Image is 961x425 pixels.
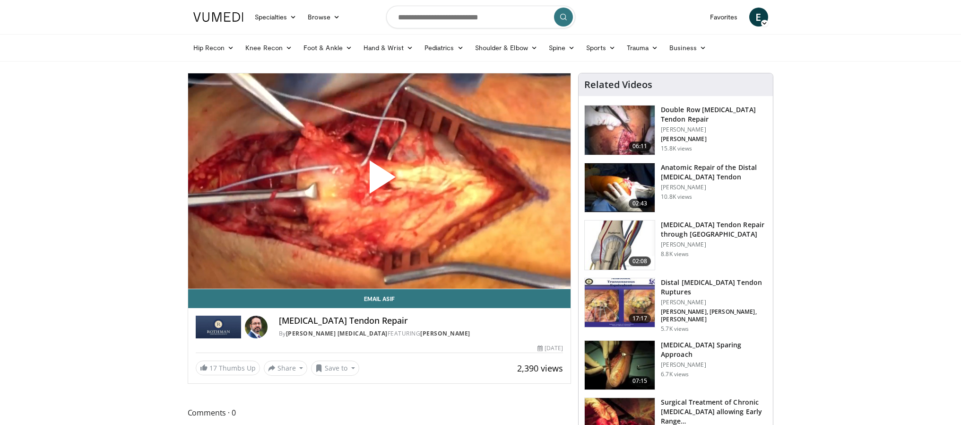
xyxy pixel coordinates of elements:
span: 02:43 [629,199,651,208]
h3: Anatomic Repair of the Distal [MEDICAL_DATA] Tendon [661,163,767,182]
span: 07:15 [629,376,651,386]
a: [PERSON_NAME] [420,329,470,337]
a: Shoulder & Elbow [469,38,543,57]
a: Browse [302,8,346,27]
p: 10.8K views [661,193,692,201]
a: 02:08 [MEDICAL_DATA] Tendon Repair through [GEOGRAPHIC_DATA] [PERSON_NAME] 8.8K views [584,220,767,270]
p: [PERSON_NAME] [661,361,767,369]
img: XzOTlMlQSGUnbGTX5hMDoxOjA4MTtFn1_1.150x105_q85_crop-smart_upscale.jpg [585,106,655,155]
h4: Related Videos [584,79,652,90]
span: 17 [209,363,217,372]
button: Share [264,361,308,376]
a: 06:11 Double Row [MEDICAL_DATA] Tendon Repair [PERSON_NAME] [PERSON_NAME] 15.8K views [584,105,767,155]
span: Comments 0 [188,407,571,419]
img: FmFIn1_MecI9sVpn5hMDoxOjA4MTtFn1_1.150x105_q85_crop-smart_upscale.jpg [585,163,655,212]
p: [PERSON_NAME] [661,135,767,143]
a: Business [664,38,712,57]
a: Trauma [621,38,664,57]
a: [PERSON_NAME] [MEDICAL_DATA] [286,329,388,337]
img: fd82fabf-6965-42bb-9c52-80cde8effe56.150x105_q85_crop-smart_upscale.jpg [585,341,655,390]
a: 02:43 Anatomic Repair of the Distal [MEDICAL_DATA] Tendon [PERSON_NAME] 10.8K views [584,163,767,213]
img: Rothman Hand Surgery [196,316,241,338]
p: [PERSON_NAME] [661,126,767,133]
a: Favorites [704,8,744,27]
p: 8.8K views [661,250,689,258]
a: Hip Recon [188,38,240,57]
p: [PERSON_NAME] [661,299,767,306]
a: Hand & Wrist [358,38,419,57]
a: 17 Thumbs Up [196,361,260,375]
img: Avatar [245,316,268,338]
span: 06:11 [629,142,651,151]
img: VuMedi Logo [193,12,243,22]
div: By FEATURING [279,329,563,338]
h3: Double Row [MEDICAL_DATA] Tendon Repair [661,105,767,124]
a: Pediatrics [419,38,469,57]
h3: [MEDICAL_DATA] Sparing Approach [661,340,767,359]
span: 2,390 views [517,363,563,374]
a: Knee Recon [240,38,298,57]
a: Specialties [249,8,303,27]
img: PE3O6Z9ojHeNSk7H4xMDoxOjA4MTsiGN.150x105_q85_crop-smart_upscale.jpg [585,221,655,270]
p: [PERSON_NAME] [661,184,767,191]
button: Save to [311,361,359,376]
p: 5.7K views [661,325,689,333]
button: Play Video [294,134,464,227]
a: Foot & Ankle [298,38,358,57]
input: Search topics, interventions [386,6,575,28]
h3: Distal [MEDICAL_DATA] Tendon Ruptures [661,278,767,297]
h3: [MEDICAL_DATA] Tendon Repair through [GEOGRAPHIC_DATA] [661,220,767,239]
span: 02:08 [629,257,651,266]
img: xX2wXF35FJtYfXNX4xMDoxOjA4MTsiGN.150x105_q85_crop-smart_upscale.jpg [585,278,655,328]
h4: [MEDICAL_DATA] Tendon Repair [279,316,563,326]
p: 15.8K views [661,145,692,152]
div: [DATE] [537,344,563,353]
a: Spine [543,38,580,57]
span: 17:17 [629,314,651,323]
a: 17:17 Distal [MEDICAL_DATA] Tendon Ruptures [PERSON_NAME] [PERSON_NAME], [PERSON_NAME], [PERSON_N... [584,278,767,333]
a: E [749,8,768,27]
p: 6.7K views [661,371,689,378]
p: [PERSON_NAME], [PERSON_NAME], [PERSON_NAME] [661,308,767,323]
a: Sports [580,38,621,57]
video-js: Video Player [188,73,571,289]
p: [PERSON_NAME] [661,241,767,248]
a: 07:15 [MEDICAL_DATA] Sparing Approach [PERSON_NAME] 6.7K views [584,340,767,390]
a: Email Asif [188,289,571,308]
